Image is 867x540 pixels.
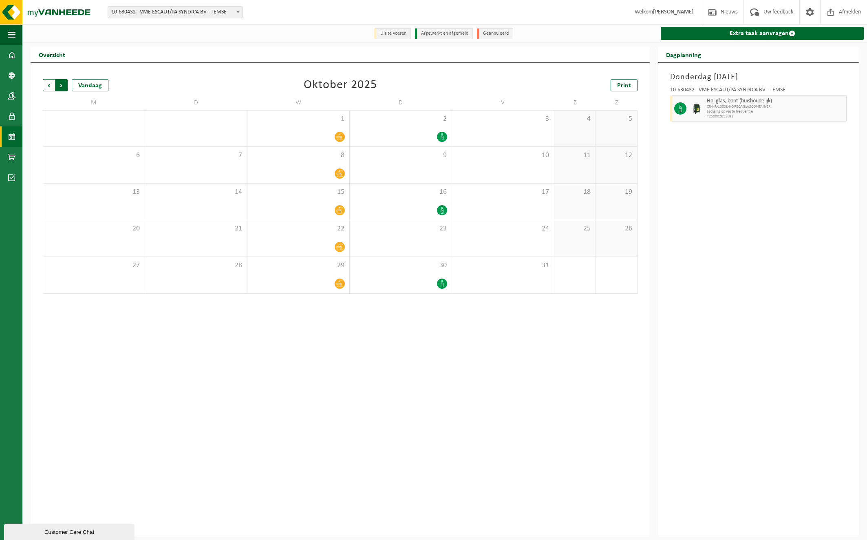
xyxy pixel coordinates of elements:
span: 10-630432 - VME ESCAUT/PA SYNDICA BV - TEMSE [108,6,243,18]
span: 1 [251,115,345,124]
strong: [PERSON_NAME] [653,9,694,15]
li: Geannuleerd [477,28,513,39]
span: Hol glas, bont (huishoudelijk) [707,98,844,104]
h3: Donderdag [DATE] [670,71,847,83]
a: Print [611,79,638,91]
span: 13 [47,188,141,197]
span: Lediging op vaste frequentie [707,109,844,114]
span: 15 [251,188,345,197]
h2: Overzicht [31,46,73,62]
span: 27 [47,261,141,270]
span: 10 [456,151,550,160]
li: Afgewerkt en afgemeld [415,28,473,39]
span: 3 [456,115,550,124]
span: 25 [558,224,591,233]
span: 18 [558,188,591,197]
div: 10-630432 - VME ESCAUT/PA SYNDICA BV - TEMSE [670,87,847,95]
div: Vandaag [72,79,108,91]
li: Uit te voeren [374,28,411,39]
span: 12 [600,151,633,160]
span: 31 [456,261,550,270]
span: 9 [354,151,448,160]
span: 7 [149,151,243,160]
span: 4 [558,115,591,124]
span: 5 [600,115,633,124]
a: Extra taak aanvragen [661,27,864,40]
span: 22 [251,224,345,233]
td: M [43,95,145,110]
span: Volgende [55,79,68,91]
span: 17 [456,188,550,197]
span: 29 [251,261,345,270]
td: V [452,95,554,110]
span: Print [617,82,631,89]
span: 14 [149,188,243,197]
span: 26 [600,224,633,233]
span: 21 [149,224,243,233]
td: Z [554,95,596,110]
span: CR-HR-1000L-HORECAGLASCONTAINER [707,104,844,109]
span: 2 [354,115,448,124]
td: D [350,95,452,110]
span: 10-630432 - VME ESCAUT/PA SYNDICA BV - TEMSE [108,7,242,18]
span: 23 [354,224,448,233]
span: 11 [558,151,591,160]
span: 28 [149,261,243,270]
iframe: chat widget [4,522,136,540]
h2: Dagplanning [658,46,709,62]
td: D [145,95,247,110]
span: 16 [354,188,448,197]
div: Oktober 2025 [304,79,377,91]
span: T250002611691 [707,114,844,119]
td: Z [596,95,638,110]
span: 6 [47,151,141,160]
td: W [247,95,350,110]
span: 24 [456,224,550,233]
img: CR-HR-1C-1000-PES-01 [691,102,703,115]
span: 19 [600,188,633,197]
span: 8 [251,151,345,160]
span: Vorige [43,79,55,91]
span: 30 [354,261,448,270]
span: 20 [47,224,141,233]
